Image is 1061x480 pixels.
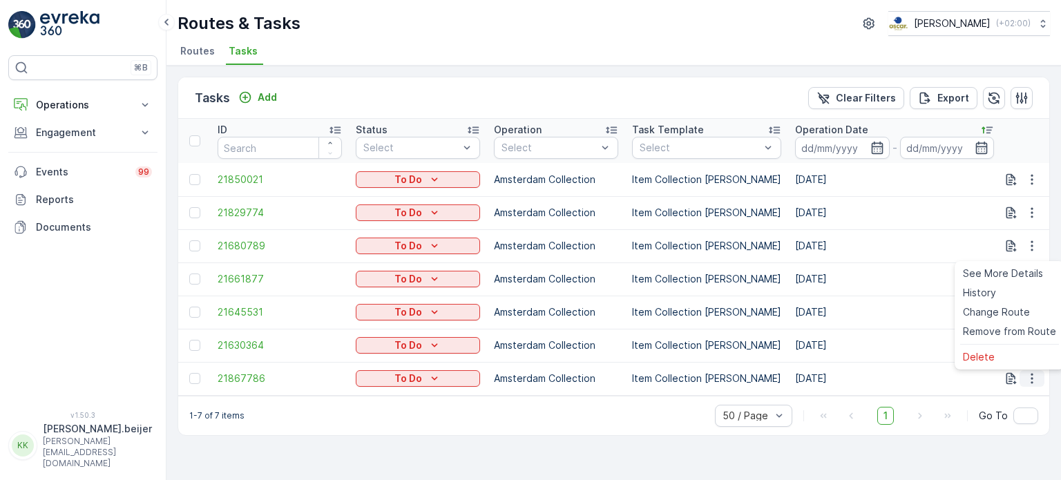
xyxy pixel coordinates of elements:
a: 21630364 [218,338,342,352]
p: Clear Filters [836,91,896,105]
span: Go To [979,409,1008,423]
button: To Do [356,238,480,254]
p: Item Collection [PERSON_NAME] [632,372,781,385]
span: Delete [963,350,995,364]
td: [DATE] [788,362,1001,395]
p: ⌘B [134,62,148,73]
p: 1-7 of 7 items [189,410,245,421]
p: Select [640,141,760,155]
div: Toggle Row Selected [189,174,200,185]
span: History [963,286,996,300]
input: dd/mm/yyyy [795,137,890,159]
span: Routes [180,44,215,58]
span: Tasks [229,44,258,58]
button: [PERSON_NAME](+02:00) [888,11,1050,36]
p: Item Collection [PERSON_NAME] [632,173,781,186]
td: [DATE] [788,163,1001,196]
p: Task Template [632,123,704,137]
p: To Do [394,372,422,385]
td: [DATE] [788,196,1001,229]
td: [DATE] [788,229,1001,262]
p: Tasks [195,88,230,108]
button: Engagement [8,119,157,146]
p: Item Collection [PERSON_NAME] [632,305,781,319]
p: Amsterdam Collection [494,206,618,220]
button: To Do [356,337,480,354]
p: Amsterdam Collection [494,338,618,352]
p: Engagement [36,126,130,140]
p: Amsterdam Collection [494,239,618,253]
p: [PERSON_NAME][EMAIL_ADDRESS][DOMAIN_NAME] [43,436,152,469]
p: Amsterdam Collection [494,372,618,385]
p: 99 [138,166,149,177]
p: Documents [36,220,152,234]
div: Toggle Row Selected [189,273,200,285]
button: To Do [356,271,480,287]
input: Search [218,137,342,159]
p: [PERSON_NAME] [914,17,991,30]
p: Amsterdam Collection [494,305,618,319]
p: Amsterdam Collection [494,173,618,186]
td: [DATE] [788,329,1001,362]
button: To Do [356,370,480,387]
p: Amsterdam Collection [494,272,618,286]
p: To Do [394,305,422,319]
button: To Do [356,304,480,320]
button: Export [910,87,977,109]
span: Remove from Route [963,325,1056,338]
a: 21645531 [218,305,342,319]
span: 1 [877,407,894,425]
span: Change Route [963,305,1030,319]
div: KK [12,434,34,457]
td: [DATE] [788,262,1001,296]
a: Events99 [8,158,157,186]
p: Events [36,165,127,179]
input: dd/mm/yyyy [900,137,995,159]
p: Add [258,90,277,104]
div: Toggle Row Selected [189,340,200,351]
p: To Do [394,173,422,186]
td: [DATE] [788,296,1001,329]
p: Select [363,141,459,155]
a: 21867786 [218,372,342,385]
p: Item Collection [PERSON_NAME] [632,338,781,352]
p: [PERSON_NAME].beijer [43,422,152,436]
p: To Do [394,206,422,220]
button: To Do [356,171,480,188]
img: logo_light-DOdMpM7g.png [40,11,99,39]
p: Operations [36,98,130,112]
div: Toggle Row Selected [189,307,200,318]
a: 21661877 [218,272,342,286]
button: To Do [356,204,480,221]
a: Documents [8,213,157,241]
div: Toggle Row Selected [189,240,200,251]
p: Item Collection [PERSON_NAME] [632,272,781,286]
span: See More Details [963,267,1043,280]
p: To Do [394,239,422,253]
p: Export [937,91,969,105]
button: Add [233,89,283,106]
p: ID [218,123,227,137]
img: basis-logo_rgb2x.png [888,16,908,31]
a: 21850021 [218,173,342,186]
button: Clear Filters [808,87,904,109]
p: Operation [494,123,542,137]
p: To Do [394,338,422,352]
span: v 1.50.3 [8,411,157,419]
p: Status [356,123,388,137]
p: Item Collection [PERSON_NAME] [632,239,781,253]
p: Operation Date [795,123,868,137]
p: Select [501,141,597,155]
div: Toggle Row Selected [189,373,200,384]
button: Operations [8,91,157,119]
button: KK[PERSON_NAME].beijer[PERSON_NAME][EMAIL_ADDRESS][DOMAIN_NAME] [8,422,157,469]
span: 21829774 [218,206,342,220]
a: Reports [8,186,157,213]
img: logo [8,11,36,39]
p: Item Collection [PERSON_NAME] [632,206,781,220]
a: 21680789 [218,239,342,253]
